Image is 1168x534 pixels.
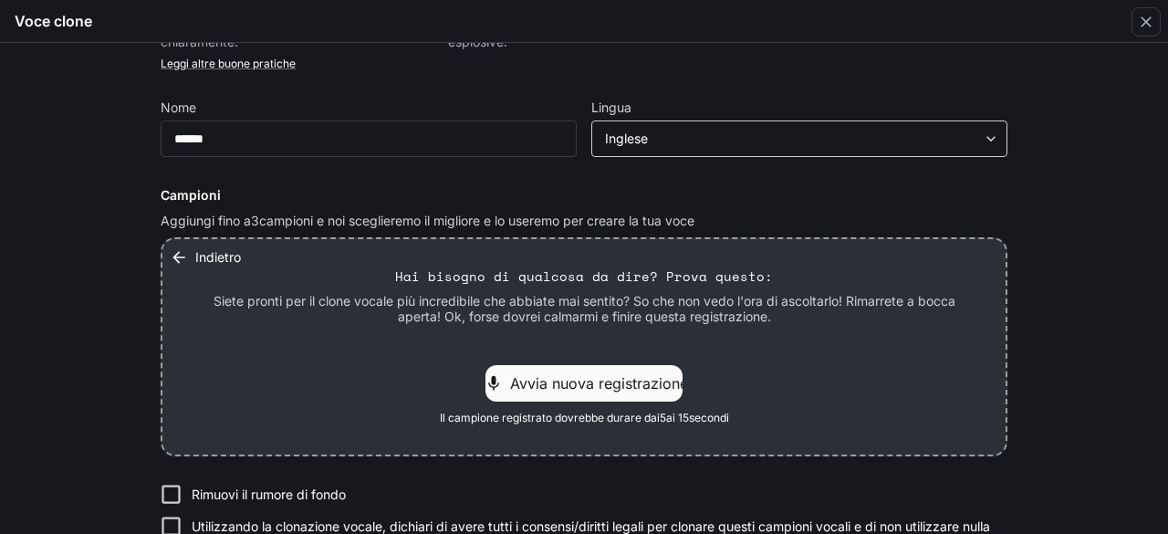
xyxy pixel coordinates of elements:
font: secondi [689,411,729,424]
font: Indietro [195,249,241,265]
font: campioni e noi sceglieremo il migliore e lo useremo per creare la tua voce [259,213,694,228]
font: Aggiungi fino a [161,213,251,228]
a: Leggi altre buone pratiche [161,57,296,70]
font: Rimuovi il rumore di fondo [192,487,346,502]
font: Siete pronti per il clone vocale più incredibile che abbiate mai sentito? So che non vedo l'ora d... [214,293,955,325]
font: 5 [660,411,666,424]
font: Campioni [161,187,221,203]
font: 15 [678,411,689,424]
div: Inglese [592,130,1006,148]
font: Lingua [591,99,631,115]
font: Nome [161,99,196,115]
font: Il campione registrato dovrebbe durare dai [440,411,660,424]
button: Indietro [166,239,248,276]
font: Inglese [605,131,648,146]
font: ai [666,411,675,424]
font: Avvia nuova registrazione [510,374,688,393]
font: Voce clone [15,12,92,30]
div: Avvia nuova registrazione [485,365,683,402]
font: 3 [251,213,259,228]
font: Hai bisogno di qualcosa da dire? Prova questo: [395,267,773,286]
